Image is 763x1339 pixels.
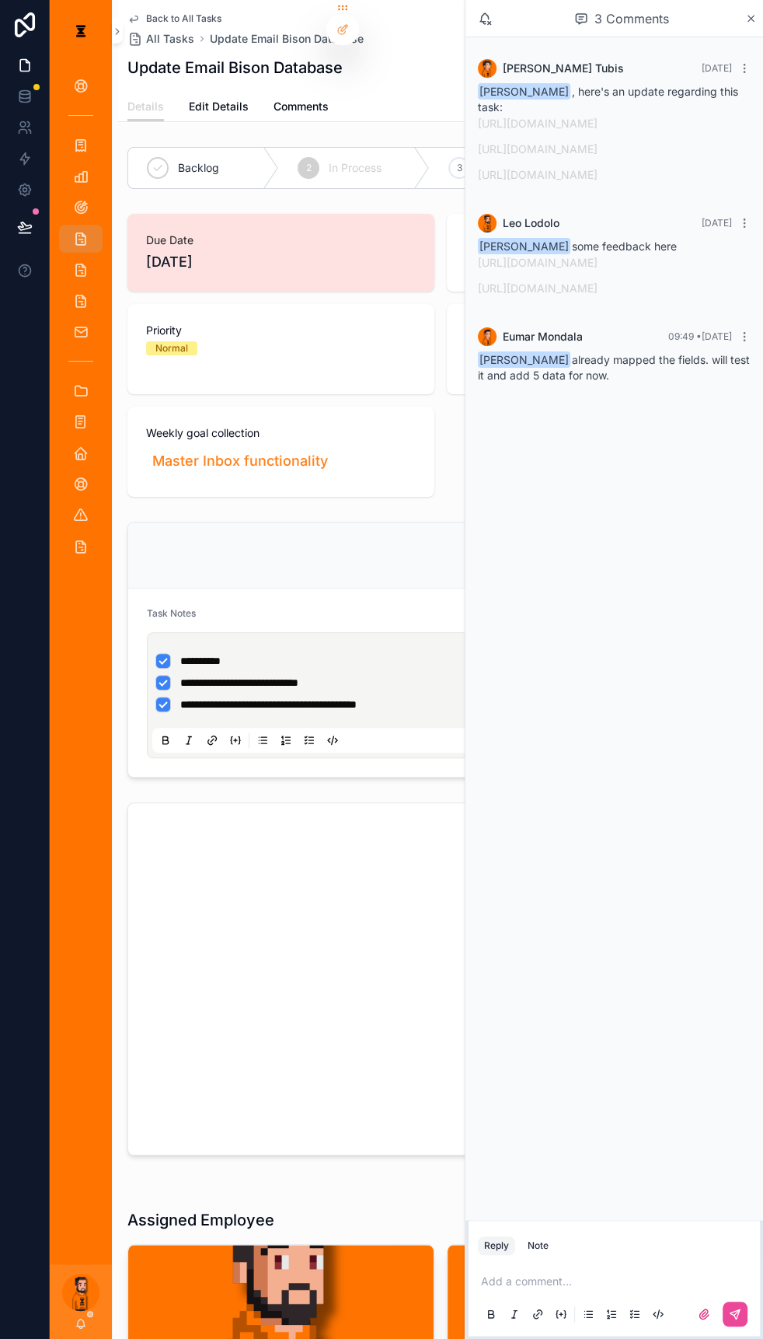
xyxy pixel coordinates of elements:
[146,251,416,273] span: [DATE]
[146,12,221,25] span: Back to All Tasks
[189,93,249,124] a: Edit Details
[68,19,93,44] img: App logo
[306,162,312,174] span: 2
[127,1209,274,1231] h1: Assigned Employee
[146,447,334,475] a: Master Inbox functionality
[503,61,624,76] span: [PERSON_NAME] Tubis
[528,1239,549,1252] div: Note
[152,450,328,472] span: Master Inbox functionality
[127,31,194,47] a: All Tasks
[178,160,219,176] span: Backlog
[521,1236,555,1255] button: Note
[146,232,416,248] span: Due Date
[478,83,570,100] span: [PERSON_NAME]
[127,99,164,114] span: Details
[146,323,416,338] span: Priority
[329,160,381,176] span: In Process
[478,351,570,368] span: [PERSON_NAME]
[478,168,598,181] a: [URL][DOMAIN_NAME]
[594,9,669,28] span: 3 Comments
[478,117,598,130] a: [URL][DOMAIN_NAME]
[478,353,750,382] span: already mapped the fields. will test it and add 5 data for now.
[273,99,329,114] span: Comments
[155,341,188,355] div: Normal
[127,12,221,25] a: Back to All Tasks
[147,607,196,619] span: Task Notes
[273,93,329,124] a: Comments
[478,239,751,296] div: some feedback here
[457,162,462,174] span: 3
[127,93,164,122] a: Details
[189,99,249,114] span: Edit Details
[478,238,570,254] span: [PERSON_NAME]
[702,62,732,74] span: [DATE]
[127,57,343,79] h1: Update Email Bison Database
[503,215,559,231] span: Leo Lodolo
[702,217,732,229] span: [DATE]
[478,281,598,295] a: [URL][DOMAIN_NAME]
[503,329,583,344] span: Eumar Mondala
[210,31,364,47] a: Update Email Bison Database
[478,1236,515,1255] button: Reply
[478,142,598,156] a: [URL][DOMAIN_NAME]
[478,84,751,183] div: , here's an update regarding this task:
[146,425,416,441] span: Weekly goal collection
[668,330,732,342] span: 09:49 • [DATE]
[146,31,194,47] span: All Tasks
[50,62,112,579] div: scrollable content
[478,256,598,269] a: [URL][DOMAIN_NAME]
